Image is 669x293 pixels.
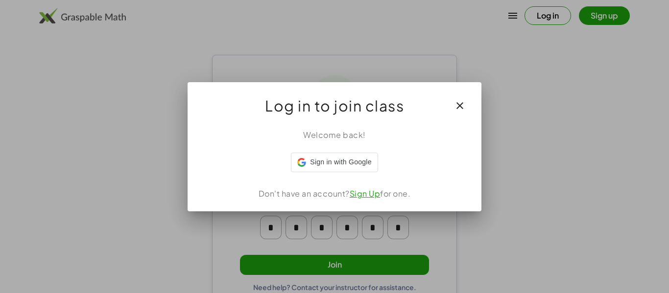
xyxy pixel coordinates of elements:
span: Sign in with Google [310,157,371,167]
div: Welcome back! [199,129,470,141]
div: Don't have an account? for one. [199,188,470,200]
div: Sign in with Google [291,153,378,172]
a: Sign Up [350,188,381,199]
span: Log in to join class [265,94,404,117]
